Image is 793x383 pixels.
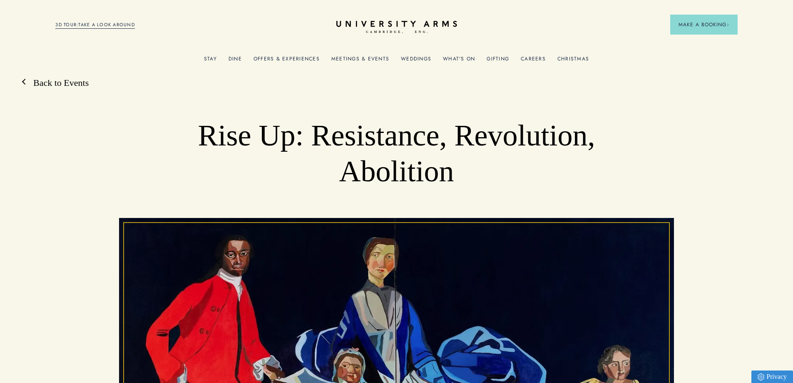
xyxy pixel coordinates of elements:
[229,56,242,67] a: Dine
[254,56,320,67] a: Offers & Experiences
[174,118,619,189] h1: Rise Up: Resistance, Revolution, Abolition
[55,21,135,29] a: 3D TOUR:TAKE A LOOK AROUND
[331,56,389,67] a: Meetings & Events
[670,15,738,35] button: Make a BookingArrow icon
[487,56,509,67] a: Gifting
[204,56,217,67] a: Stay
[758,373,764,380] img: Privacy
[557,56,589,67] a: Christmas
[25,77,89,89] a: Back to Events
[521,56,546,67] a: Careers
[751,370,793,383] a: Privacy
[443,56,475,67] a: What's On
[336,21,457,34] a: Home
[679,21,729,28] span: Make a Booking
[726,23,729,26] img: Arrow icon
[401,56,431,67] a: Weddings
